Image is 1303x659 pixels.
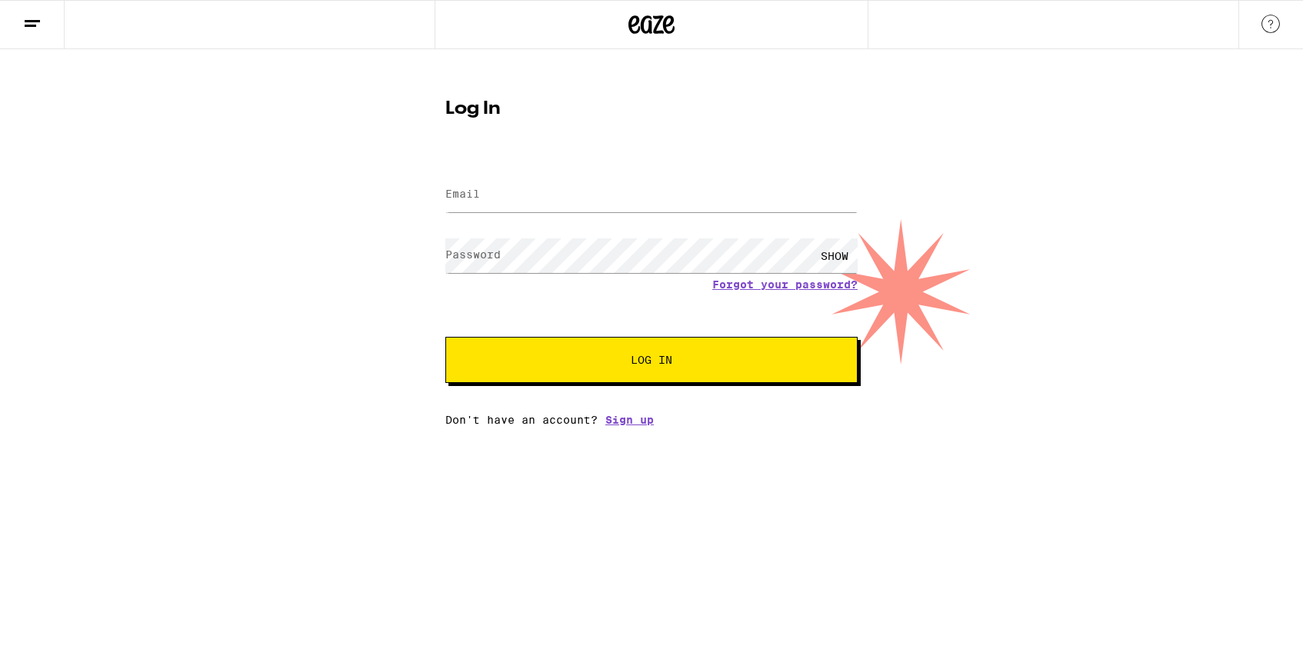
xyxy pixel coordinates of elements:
[445,100,858,118] h1: Log In
[605,414,654,426] a: Sign up
[811,238,858,273] div: SHOW
[712,278,858,291] a: Forgot your password?
[445,178,858,212] input: Email
[631,354,672,365] span: Log In
[445,337,858,383] button: Log In
[445,248,501,261] label: Password
[445,414,858,426] div: Don't have an account?
[445,188,480,200] label: Email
